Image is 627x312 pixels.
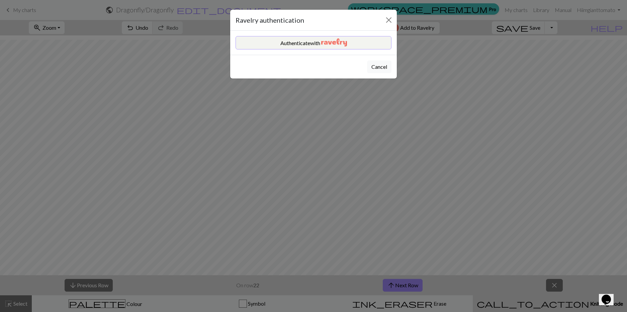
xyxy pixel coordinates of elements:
button: Authenticatewith [236,36,391,49]
iframe: chat widget [599,285,620,305]
img: Ravelry [321,38,347,46]
button: Cancel [367,60,391,73]
h5: Ravelry authentication [236,15,304,25]
button: Close [383,15,394,25]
